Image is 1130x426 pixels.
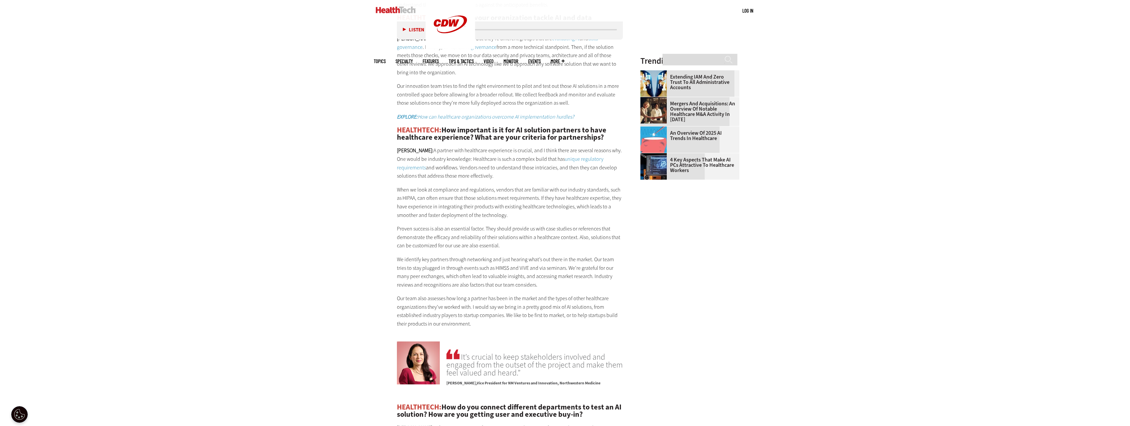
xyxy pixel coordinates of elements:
[640,130,735,141] a: An Overview of 2025 AI Trends in Healthcare
[503,59,518,64] a: MonITor
[640,97,670,102] a: business leaders shake hands in conference room
[397,113,418,120] strong: EXPLORE:
[397,186,623,219] p: When we look at compliance and regulations, vendors that are familiar with our industry standards...
[742,7,753,14] div: User menu
[11,406,28,423] button: Open Preferences
[640,97,667,124] img: business leaders shake hands in conference room
[446,380,477,386] span: [PERSON_NAME]
[397,255,623,289] p: We identify key partners through networking and just hearing what’s out there in the market. Our ...
[640,153,670,159] a: Desktop monitor with brain AI concept
[397,113,574,120] em: How can healthcare organizations overcome AI implementation hurdles?
[640,74,735,90] a: Extending IAM and Zero Trust to All Administrative Accounts
[528,59,541,64] a: Events
[397,113,574,120] a: EXPLORE:How can healthcare organizations overcome AI implementation hurdles?
[374,59,386,64] span: Topics
[446,377,623,386] p: Vice President for NM Ventures and Innovation, Northwestern Medicine
[397,146,623,180] p: A partner with healthcare experience is crucial, and I think there are several reasons why. One w...
[397,125,441,135] span: HEALTHTECH:
[397,341,440,384] img: Hannah Koczka
[397,404,623,418] h2: How do you connect different departments to test an AI solution? How are you getting user and exe...
[640,57,739,65] h3: Trending Now
[423,59,439,64] a: Features
[640,126,670,132] a: illustration of computer chip being put inside head with waves
[551,59,565,64] span: More
[449,59,474,64] a: Tips & Tactics
[396,59,413,64] span: Specialty
[640,157,735,173] a: 4 Key Aspects That Make AI PCs Attractive to Healthcare Workers
[640,70,667,97] img: abstract image of woman with pixelated face
[484,59,494,64] a: Video
[397,147,434,154] strong: [PERSON_NAME]:
[640,153,667,180] img: Desktop monitor with brain AI concept
[446,348,623,377] span: It’s crucial to keep stakeholders involved and engaged from the outset of the project and make th...
[376,7,416,13] img: Home
[397,294,623,328] p: Our team also assesses how long a partner has been in the market and the types of other healthcar...
[640,126,667,153] img: illustration of computer chip being put inside head with waves
[640,101,735,122] a: Mergers and Acquisitions: An Overview of Notable Healthcare M&A Activity in [DATE]
[397,402,441,412] span: HEALTHTECH:
[640,70,670,76] a: abstract image of woman with pixelated face
[742,8,753,14] a: Log in
[397,82,623,107] p: Our innovation team tries to find the right environment to pilot and test out those AI solutions ...
[11,406,28,423] div: Cookie Settings
[397,126,623,141] h2: How important is it for AI solution partners to have healthcare experience? What are your criteri...
[426,44,475,51] a: CDW
[397,156,603,171] a: unique regulatory requirements
[397,225,623,250] p: Proven success is also an essential factor. They should provide us with case studies or reference...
